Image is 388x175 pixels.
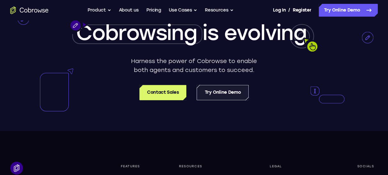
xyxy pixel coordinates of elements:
[119,4,139,17] a: About us
[176,162,239,171] div: Resources
[319,4,378,17] a: Try Online Demo
[267,162,327,171] div: Legal
[224,20,307,45] span: evolving
[146,4,161,17] a: Pricing
[355,162,378,171] div: Socials
[139,85,186,100] a: Contact Sales
[273,4,285,17] a: Log In
[205,4,234,17] button: Resources
[10,6,49,14] a: Go to the home page
[118,162,149,171] div: Features
[197,85,249,100] a: Try Online Demo
[168,4,197,17] button: Use Cases
[76,20,197,45] span: Cobrowsing
[288,6,290,14] span: /
[293,4,311,17] a: Register
[129,57,260,75] p: Harness the power of Cobrowse to enable both agents and customers to succeed.
[88,4,111,17] button: Product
